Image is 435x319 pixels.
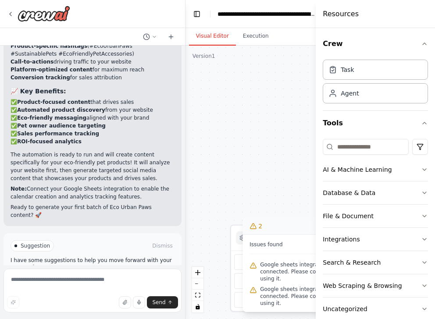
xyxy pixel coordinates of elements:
[11,257,175,271] p: I have some suggestions to help you move forward with your automation.
[323,212,374,220] div: File & Document
[260,261,350,282] span: Google sheets integration is not connected. Please connect before using it.
[323,111,428,135] button: Tools
[11,58,175,66] li: driving traffic to your website
[11,74,70,81] strong: Conversion tracking
[11,74,175,82] li: for sales attribution
[323,281,402,290] div: Web Scraping & Browsing
[323,181,428,204] button: Database & Data
[147,296,178,308] button: Send
[7,296,19,308] button: Improve this prompt
[11,203,175,219] p: Ready to generate your first batch of Eco Urban Paws content? 🚀
[17,131,99,137] strong: Sales performance tracking
[323,235,360,244] div: Integrations
[11,98,175,106] li: ✅ that drives sales
[150,241,174,250] button: Dismiss
[234,254,311,270] button: Event
[11,106,175,114] li: ✅ from your website
[323,251,428,274] button: Search & Research
[260,286,350,307] span: Google sheets integration is not connected. Please connect before using it.
[11,186,27,192] strong: Note:
[11,138,175,145] li: ✅
[139,32,160,42] button: Switch to previous chat
[323,228,428,251] button: Integrations
[11,43,87,49] strong: Product-specific hashtags
[164,32,178,42] button: Start a new chat
[189,27,236,46] button: Visual Editor
[323,56,428,110] div: Crew
[250,241,283,248] span: Issues found
[21,242,50,249] span: Suggestion
[17,99,90,105] strong: Product-focused content
[192,301,203,312] button: toggle interactivity
[323,205,428,227] button: File & Document
[323,274,428,297] button: Web Scraping & Browsing
[18,6,70,21] img: Logo
[242,218,357,234] button: 2
[11,122,175,130] li: ✅
[323,9,359,19] h4: Resources
[341,89,359,98] div: Agent
[192,278,203,290] button: zoom out
[17,123,106,129] strong: Pet owner audience targeting
[11,67,93,73] strong: Platform-optimized content
[323,258,381,267] div: Search & Research
[192,290,203,301] button: fit view
[230,225,315,312] div: TriggersNo triggers configuredEventScheduleManage
[234,292,311,308] button: Manage
[11,114,175,122] li: ✅ aligned with your brand
[192,267,203,278] button: zoom in
[323,188,375,197] div: Database & Data
[236,27,276,46] button: Execution
[193,53,215,60] div: Version 1
[217,10,316,18] nav: breadcrumb
[323,165,392,174] div: AI & Machine Learning
[191,8,203,20] button: Hide left sidebar
[192,267,203,312] div: React Flow controls
[17,107,105,113] strong: Automated product discovery
[17,138,82,145] strong: ROI-focused analytics
[11,130,175,138] li: ✅
[11,59,53,65] strong: Call-to-actions
[11,151,175,182] p: The automation is ready to run and will create content specifically for your eco-friendly pet pro...
[11,42,175,58] li: (#EcoUrbanPaws #SustainablePets #EcoFriendlyPetAccessories)
[341,65,354,74] div: Task
[11,66,175,74] li: for maximum reach
[323,158,428,181] button: AI & Machine Learning
[119,296,131,308] button: Upload files
[152,299,165,306] span: Send
[133,296,145,308] button: Click to speak your automation idea
[11,185,175,201] p: Connect your Google Sheets integration to enable the calendar creation and analytics tracking fea...
[17,115,86,121] strong: Eco-friendly messaging
[323,305,367,313] div: Uncategorized
[11,88,66,95] strong: 📈 Key Benefits:
[258,222,262,230] span: 2
[323,32,428,56] button: Crew
[234,273,311,289] button: Schedule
